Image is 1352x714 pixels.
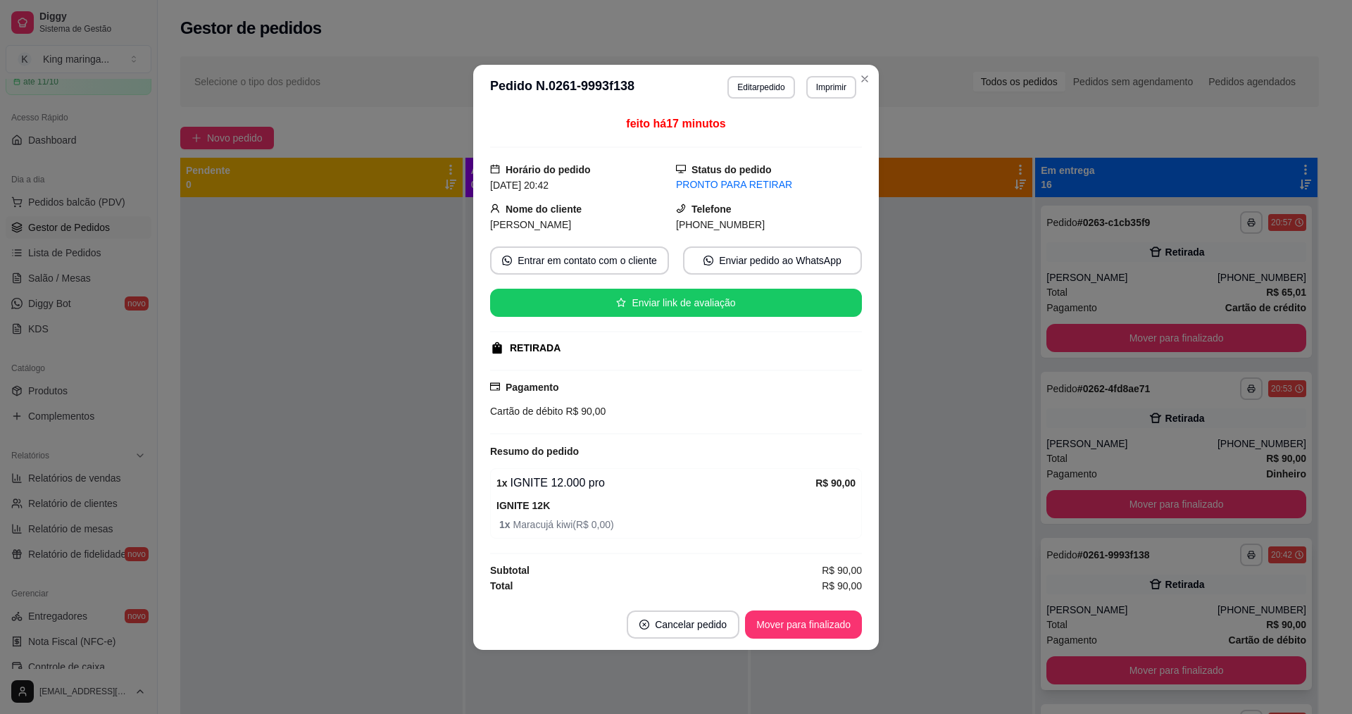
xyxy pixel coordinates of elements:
[676,203,686,213] span: phone
[506,164,591,175] strong: Horário do pedido
[490,164,500,174] span: calendar
[626,118,725,130] span: feito há 17 minutos
[815,477,856,489] strong: R$ 90,00
[496,477,508,489] strong: 1 x
[745,610,862,639] button: Mover para finalizado
[510,341,561,356] div: RETIRADA
[691,203,732,215] strong: Telefone
[490,406,563,417] span: Cartão de débito
[490,180,549,191] span: [DATE] 20:42
[506,203,582,215] strong: Nome do cliente
[490,382,500,392] span: credit-card
[490,289,862,317] button: starEnviar link de avaliação
[490,580,513,591] strong: Total
[676,219,765,230] span: [PHONE_NUMBER]
[853,68,876,90] button: Close
[490,246,669,275] button: whats-appEntrar em contato com o cliente
[506,382,558,393] strong: Pagamento
[676,164,686,174] span: desktop
[727,76,794,99] button: Editarpedido
[499,517,856,532] span: Maracujá kiwi ( R$ 0,00 )
[496,475,815,491] div: IGNITE 12.000 pro
[691,164,772,175] strong: Status do pedido
[490,219,571,230] span: [PERSON_NAME]
[563,406,606,417] span: R$ 90,00
[676,177,862,192] div: PRONTO PARA RETIRAR
[806,76,856,99] button: Imprimir
[627,610,739,639] button: close-circleCancelar pedido
[496,500,550,511] strong: IGNITE 12K
[502,256,512,265] span: whats-app
[822,578,862,594] span: R$ 90,00
[490,76,634,99] h3: Pedido N. 0261-9993f138
[616,298,626,308] span: star
[703,256,713,265] span: whats-app
[490,446,579,457] strong: Resumo do pedido
[683,246,862,275] button: whats-appEnviar pedido ao WhatsApp
[822,563,862,578] span: R$ 90,00
[490,203,500,213] span: user
[490,565,530,576] strong: Subtotal
[639,620,649,630] span: close-circle
[499,519,513,530] strong: 1 x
